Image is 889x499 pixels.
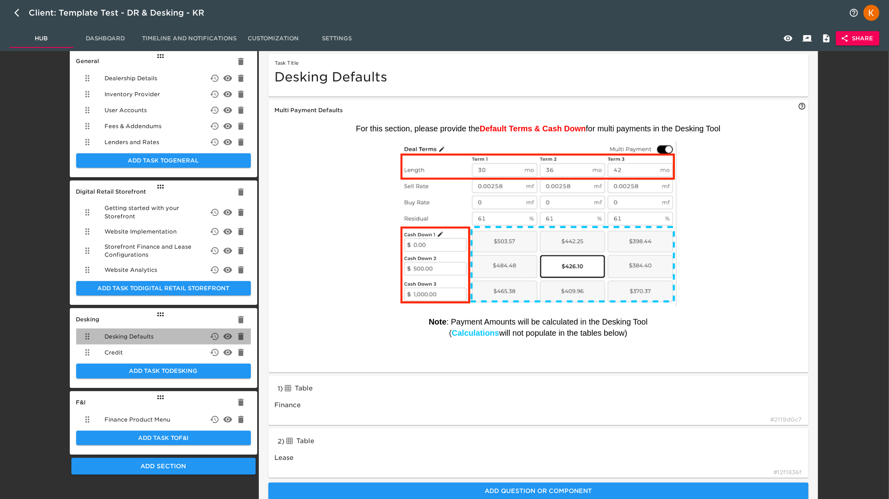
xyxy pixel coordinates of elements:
[76,56,251,67] h6: General
[105,204,209,220] span: Getting started with your Storefront
[76,224,251,240] div: Website Implementation
[231,203,250,222] button: delete
[231,69,250,88] button: delete
[76,329,251,345] div: Desking Defaults
[235,186,247,198] button: Delete Section Digital Retail Storefront
[76,102,251,118] div: User Accounts
[218,260,237,279] button: delete
[275,61,299,66] label: Task Title
[83,156,244,166] span: Add Task to General
[105,138,160,146] span: Lenders and Rates
[14,34,69,44] span: Hub
[154,392,165,402] div: Drag to Reorder
[297,437,315,445] span: Table
[105,333,154,341] span: Desking Defaults
[83,208,92,217] svg: Drag to Reorder
[76,118,251,134] div: Fees & Addendums
[76,70,251,86] div: Dealership Details
[205,101,224,120] button: delete
[78,34,132,44] span: Dashboard
[76,412,251,428] div: Finance Product Menu
[218,343,237,362] button: delete
[231,241,250,260] button: delete
[844,3,863,22] button: notifications
[105,228,177,236] span: Website Implementation
[400,142,677,306] img: AD_4nXfsjNmjmGChbh0bwlCEHlm9tsMMr__xzNGN6Z9T7DBKCwsEY4kBUNKGKQXL5y5KmH0vWEzlSxEQGFgK7_jqQgBwhKMAl...
[76,153,251,168] button: Add Task toGeneral
[83,246,92,255] svg: Drag to Reorder
[842,34,873,44] span: Share
[771,416,802,424] span: # 2119d0c7
[285,435,402,448] div: Table
[218,133,237,152] button: delete
[83,332,92,341] svg: Drag to Reorder
[283,382,400,395] div: Table
[76,201,251,223] div: Getting started with your Storefront
[83,283,244,293] span: Add Task to Digital Retail Storefront
[83,89,92,99] svg: Drag to Reorder
[29,6,215,19] div: Client: Template Test - DR & Desking - KR
[836,31,879,46] button: Share
[76,315,251,325] h6: Desking
[586,124,721,133] span: for multi payments in the Desking Tool
[218,203,237,222] button: delete
[205,222,224,241] button: delete
[205,343,224,362] button: delete
[798,29,817,48] button: Client View
[83,105,92,115] svg: Drag to Reorder
[76,364,251,378] button: Add Task toDesking
[231,85,250,104] button: delete
[356,124,479,133] span: For this section, please provide the
[105,122,162,130] span: Fees & Addendums
[205,85,224,104] button: delete
[76,134,251,150] div: Lenders and Rates
[452,329,499,337] strong: Calculations
[235,55,247,67] button: Delete Section General
[779,29,798,48] button: View Hub
[231,410,250,429] button: delete
[76,86,251,102] div: Inventory Provider
[429,317,446,326] strong: Note
[480,124,586,133] strong: Default Terms & Cash Down
[499,329,627,337] span: will not populate in the tables below)
[205,117,224,136] button: delete
[447,317,648,326] span: : Payment Amounts will be calculated in the Desking Tool
[218,222,237,241] button: delete
[83,415,92,424] svg: Drag to Reorder
[105,243,209,259] span: Storefront Finance and Lease Configurations
[105,266,158,274] span: Website Analytics
[295,384,313,392] span: Table
[71,458,256,475] button: Add Section
[205,327,224,346] button: delete
[231,327,250,346] button: delete
[83,227,92,236] svg: Drag to Reorder
[83,366,244,376] span: Add Task to Desking
[310,34,364,44] span: Settings
[218,117,237,136] button: delete
[231,101,250,120] button: delete
[76,240,251,262] div: Storefront Finance and Lease Configurations
[277,486,800,496] span: Add Question or Component
[231,343,250,362] button: delete
[83,433,244,443] span: Add Task to F&I
[275,106,802,115] h6: Multi Payment Defaults
[205,69,224,88] button: delete
[83,348,92,357] svg: Drag to Reorder
[774,468,802,476] span: # 12f1836f
[817,29,836,48] button: Internal Notes and Comments
[231,260,250,279] button: delete
[205,260,224,279] button: delete
[76,431,251,446] button: Add Task toF&I
[154,51,165,61] div: Drag to Reorder
[235,396,247,408] button: Delete Section F&I
[83,73,92,83] svg: Drag to Reorder
[105,416,171,424] span: Finance Product Menu
[205,241,224,260] button: delete
[154,182,165,192] div: Drag to Reorder
[76,262,251,278] div: Website Analytics
[205,410,224,429] button: delete
[798,102,806,110] svg: Optional note to help the user complete this task
[218,101,237,120] button: delete
[246,34,300,44] span: Customization
[76,281,251,296] button: Add Task toDigital Retail Storefront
